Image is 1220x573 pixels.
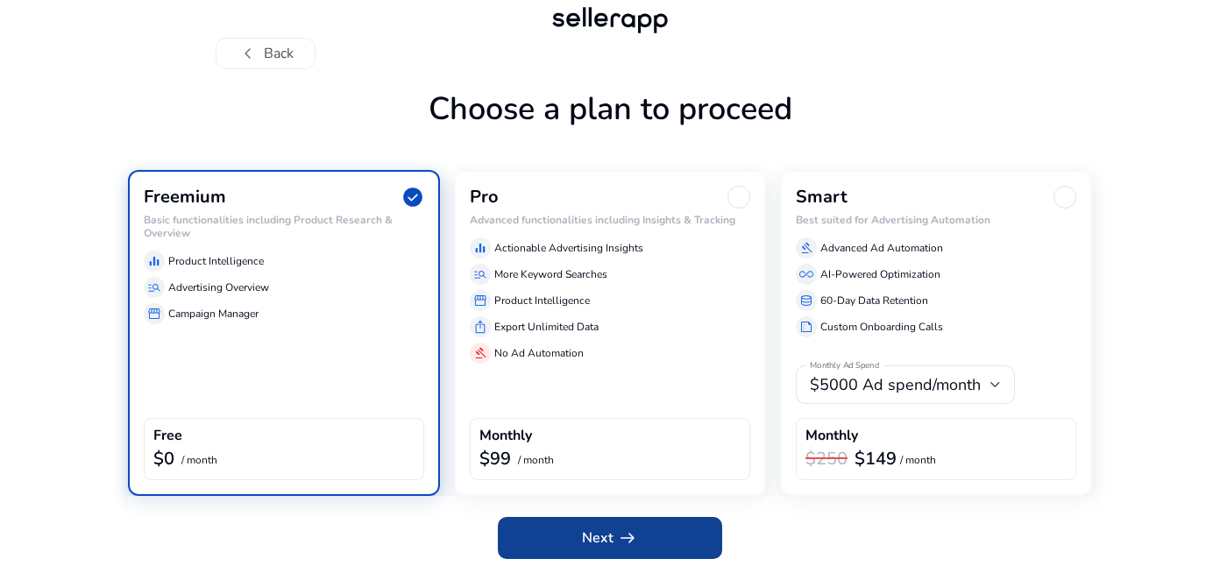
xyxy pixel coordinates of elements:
[144,187,226,208] h3: Freemium
[128,90,1092,170] h1: Choose a plan to proceed
[168,279,269,295] p: Advertising Overview
[799,294,813,308] span: database
[805,428,858,444] h4: Monthly
[617,527,638,548] span: arrow_right_alt
[796,187,848,208] h3: Smart
[494,240,643,256] p: Actionable Advertising Insights
[473,320,487,334] span: ios_share
[494,345,584,361] p: No Ad Automation
[473,241,487,255] span: equalizer
[494,293,590,308] p: Product Intelligence
[144,214,424,239] h6: Basic functionalities including Product Research & Overview
[900,455,936,466] p: / month
[820,240,943,256] p: Advanced Ad Automation
[238,43,259,64] span: chevron_left
[147,307,161,321] span: storefront
[470,214,750,226] h6: Advanced functionalities including Insights & Tracking
[473,346,487,360] span: gavel
[855,447,897,470] b: $149
[494,266,607,282] p: More Keyword Searches
[216,38,316,69] button: chevron_leftBack
[181,455,217,466] p: / month
[796,214,1076,226] h6: Best suited for Advertising Automation
[799,267,813,281] span: all_inclusive
[473,294,487,308] span: storefront
[479,428,532,444] h4: Monthly
[582,527,638,548] span: Next
[799,320,813,334] span: summarize
[153,428,182,444] h4: Free
[168,253,264,269] p: Product Intelligence
[479,447,511,470] b: $99
[820,319,943,335] p: Custom Onboarding Calls
[401,186,424,209] span: check_circle
[473,267,487,281] span: manage_search
[494,319,599,335] p: Export Unlimited Data
[518,455,554,466] p: / month
[498,517,722,559] button: Nextarrow_right_alt
[153,447,174,470] b: $0
[810,374,981,395] span: $5000 Ad spend/month
[147,254,161,268] span: equalizer
[820,266,940,282] p: AI-Powered Optimization
[820,293,928,308] p: 60-Day Data Retention
[805,449,848,470] h3: $250
[799,241,813,255] span: gavel
[168,306,259,322] p: Campaign Manager
[147,280,161,294] span: manage_search
[470,187,499,208] h3: Pro
[810,360,879,372] mat-label: Monthly Ad Spend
